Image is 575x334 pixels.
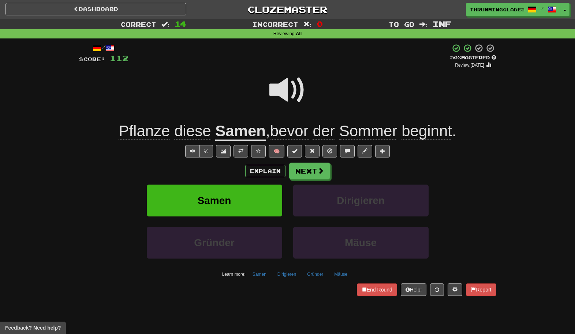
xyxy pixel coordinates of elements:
[199,145,213,157] button: ½
[245,165,285,177] button: Explain
[430,283,444,296] button: Round history (alt+y)
[234,145,248,157] button: Toggle translation (alt+t)
[540,6,544,11] span: /
[110,53,128,63] span: 112
[270,122,309,140] span: bevor
[375,145,390,157] button: Add to collection (alt+a)
[317,19,323,28] span: 0
[197,3,378,16] a: Clozemaster
[161,21,169,27] span: :
[215,122,266,141] u: Samen
[345,237,377,248] span: Mäuse
[330,269,351,280] button: Mäuse
[450,55,461,60] span: 50 %
[5,324,61,331] span: Open feedback widget
[216,145,231,157] button: Show image (alt+x)
[119,122,170,140] span: Pflanze
[266,122,456,140] span: , .
[147,185,282,216] button: Samen
[358,145,372,157] button: Edit sentence (alt+d)
[466,283,496,296] button: Report
[433,19,451,28] span: Inf
[470,6,524,13] span: ThrummingGlade572
[174,122,211,140] span: diese
[252,21,298,28] span: Incorrect
[455,63,484,68] small: Review: [DATE]
[389,21,414,28] span: To go
[198,195,231,206] span: Samen
[273,269,300,280] button: Dirigieren
[175,19,186,28] span: 14
[450,55,496,61] div: Mastered
[79,44,128,53] div: /
[120,21,156,28] span: Correct
[357,283,397,296] button: End Round
[293,227,429,259] button: Mäuse
[337,195,385,206] span: Dirigieren
[303,21,311,27] span: :
[340,145,355,157] button: Discuss sentence (alt+u)
[184,145,213,157] div: Text-to-speech controls
[251,145,266,157] button: Favorite sentence (alt+f)
[185,145,200,157] button: Play sentence audio (ctl+space)
[222,272,246,277] small: Learn more:
[313,122,335,140] span: der
[466,3,560,16] a: ThrummingGlade572 /
[5,3,186,15] a: Dashboard
[339,122,397,140] span: Sommer
[147,227,282,259] button: Gründer
[293,185,429,216] button: Dirigieren
[194,237,234,248] span: Gründer
[322,145,337,157] button: Ignore sentence (alt+i)
[303,269,327,280] button: Gründer
[249,269,270,280] button: Samen
[401,283,427,296] button: Help!
[269,145,284,157] button: 🧠
[305,145,320,157] button: Reset to 0% Mastered (alt+r)
[296,31,302,36] strong: All
[287,145,302,157] button: Set this sentence to 100% Mastered (alt+m)
[289,163,330,179] button: Next
[402,122,452,140] span: beginnt
[79,56,105,62] span: Score:
[419,21,427,27] span: :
